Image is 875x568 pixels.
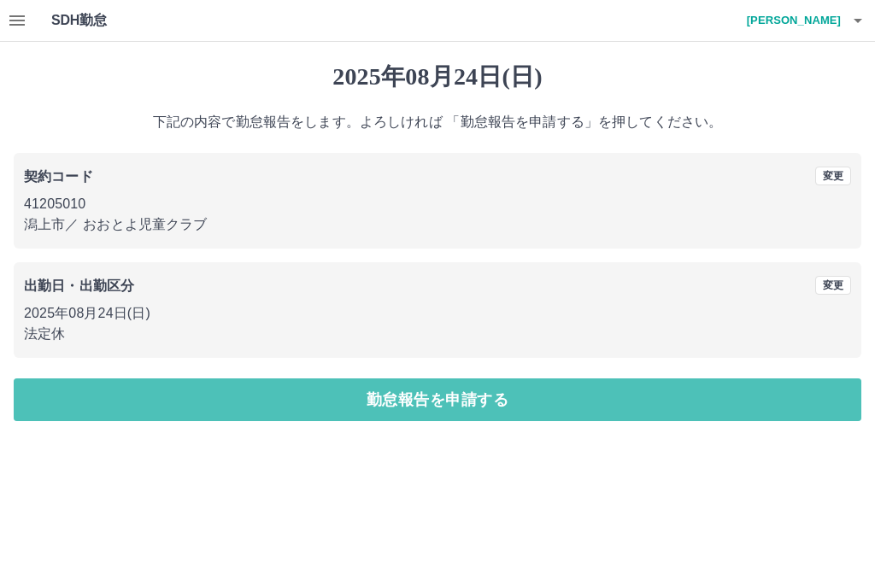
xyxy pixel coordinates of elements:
h1: 2025年08月24日(日) [14,62,861,91]
button: 変更 [815,167,851,185]
b: 契約コード [24,169,93,184]
button: 勤怠報告を申請する [14,378,861,421]
p: 潟上市 ／ おおとよ児童クラブ [24,214,851,235]
b: 出勤日・出勤区分 [24,278,134,293]
p: 41205010 [24,194,851,214]
button: 変更 [815,276,851,295]
p: 2025年08月24日(日) [24,303,851,324]
p: 下記の内容で勤怠報告をします。よろしければ 「勤怠報告を申請する」を押してください。 [14,112,861,132]
p: 法定休 [24,324,851,344]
